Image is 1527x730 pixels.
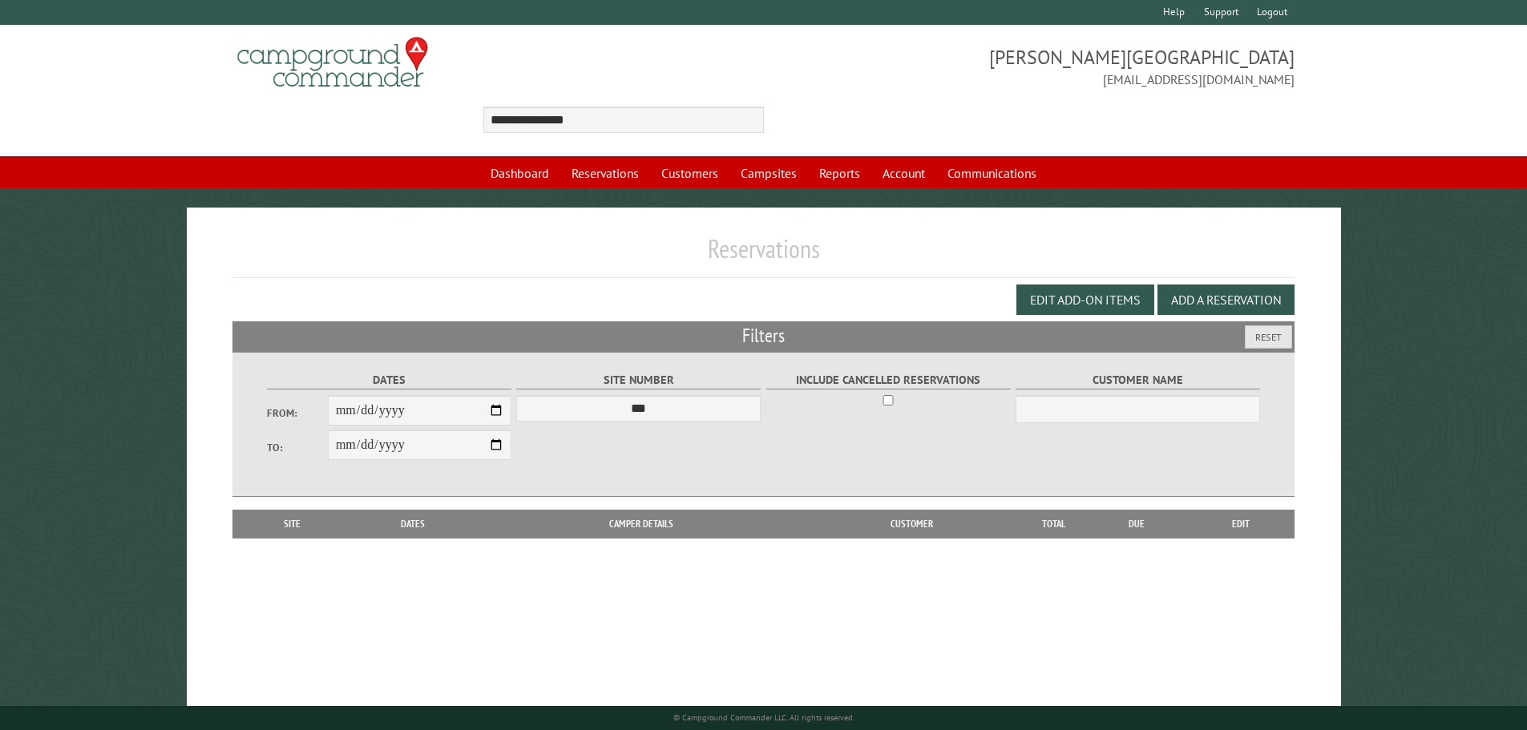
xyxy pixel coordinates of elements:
label: Include Cancelled Reservations [766,371,1011,389]
th: Customer [801,510,1022,538]
label: Dates [267,371,511,389]
a: Reports [810,158,870,188]
label: To: [267,440,328,455]
a: Reservations [562,158,648,188]
a: Campsites [731,158,806,188]
button: Add a Reservation [1157,284,1295,315]
h2: Filters [232,321,1295,352]
a: Customers [652,158,728,188]
th: Due [1086,510,1187,538]
th: Site [240,510,345,538]
button: Reset [1245,325,1292,349]
th: Edit [1187,510,1295,538]
th: Dates [345,510,482,538]
span: [PERSON_NAME][GEOGRAPHIC_DATA] [EMAIL_ADDRESS][DOMAIN_NAME] [764,44,1295,89]
a: Account [873,158,935,188]
a: Communications [938,158,1046,188]
label: From: [267,405,328,421]
button: Edit Add-on Items [1016,284,1154,315]
th: Total [1022,510,1086,538]
img: Campground Commander [232,31,433,94]
label: Customer Name [1016,371,1260,389]
label: Site Number [516,371,761,389]
a: Dashboard [481,158,559,188]
th: Camper Details [482,510,801,538]
h1: Reservations [232,233,1295,277]
small: © Campground Commander LLC. All rights reserved. [673,712,854,723]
